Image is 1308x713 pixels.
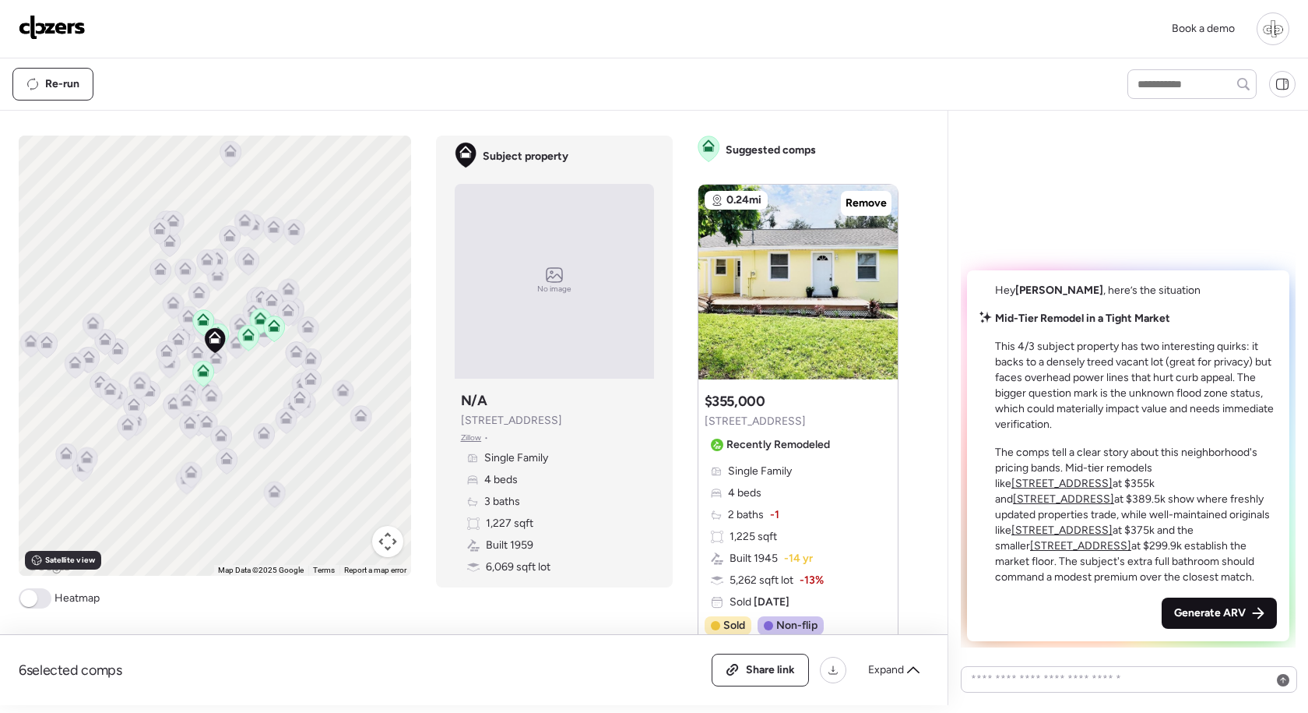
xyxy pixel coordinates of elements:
span: No image [537,283,571,295]
span: 6 selected comps [19,661,122,679]
span: Remove [846,196,887,211]
span: Built 1959 [486,538,533,553]
span: Sold [730,595,789,610]
span: 2 baths [728,507,764,523]
h3: N/A [461,391,487,410]
span: Expand [868,662,904,678]
span: 1,225 sqft [730,529,777,545]
span: Hey , here’s the situation [995,284,1201,297]
span: [STREET_ADDRESS] [461,413,562,429]
span: Recently Remodeled [726,437,830,453]
span: Satellite view [45,554,95,567]
strong: Mid-Tier Remodel in a Tight Market [995,312,1170,325]
span: 4 beds [484,472,518,488]
button: Map camera controls [372,526,403,557]
h3: $355,000 [705,392,765,411]
span: Re-run [45,76,79,92]
a: [STREET_ADDRESS] [1013,492,1114,506]
span: Book a demo [1172,22,1235,35]
img: Google [23,556,74,576]
a: [STREET_ADDRESS] [1011,524,1113,537]
p: The comps tell a clear story about this neighborhood's pricing bands. Mid-tier remodels like at $... [995,445,1277,585]
span: Built 1945 [730,551,778,567]
span: 0.24mi [726,192,761,208]
span: 1,227 sqft [486,516,533,531]
span: [STREET_ADDRESS] [705,414,806,429]
a: Report a map error [344,566,406,574]
span: Single Family [484,450,548,466]
span: Generate ARV [1174,605,1246,621]
span: -13% [800,573,824,588]
span: Share link [746,662,795,678]
span: Heatmap [54,591,100,606]
span: • [484,432,488,444]
a: [STREET_ADDRESS] [1011,477,1113,490]
span: -1 [770,507,779,523]
a: [STREET_ADDRESS] [1030,539,1131,552]
span: 6,069 sqft lot [486,559,550,575]
span: [PERSON_NAME] [1015,284,1103,297]
span: Zillow [461,432,482,444]
span: [DATE] [751,595,789,609]
span: Single Family [728,464,792,479]
a: Open this area in Google Maps (opens a new window) [23,556,74,576]
span: 5,262 sqft lot [730,573,793,588]
span: Map Data ©2025 Google [218,566,304,574]
img: Logo [19,15,86,40]
span: Subject property [483,149,568,164]
span: 3 baths [484,494,520,510]
p: This 4/3 subject property has two interesting quirks: it backs to a densely treed vacant lot (gre... [995,339,1277,432]
span: Suggested comps [726,143,816,158]
a: Terms (opens in new tab) [313,566,335,574]
span: Non-flip [776,618,817,634]
span: Sold [723,618,745,634]
span: -14 yr [784,551,813,567]
span: 4 beds [728,485,761,501]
